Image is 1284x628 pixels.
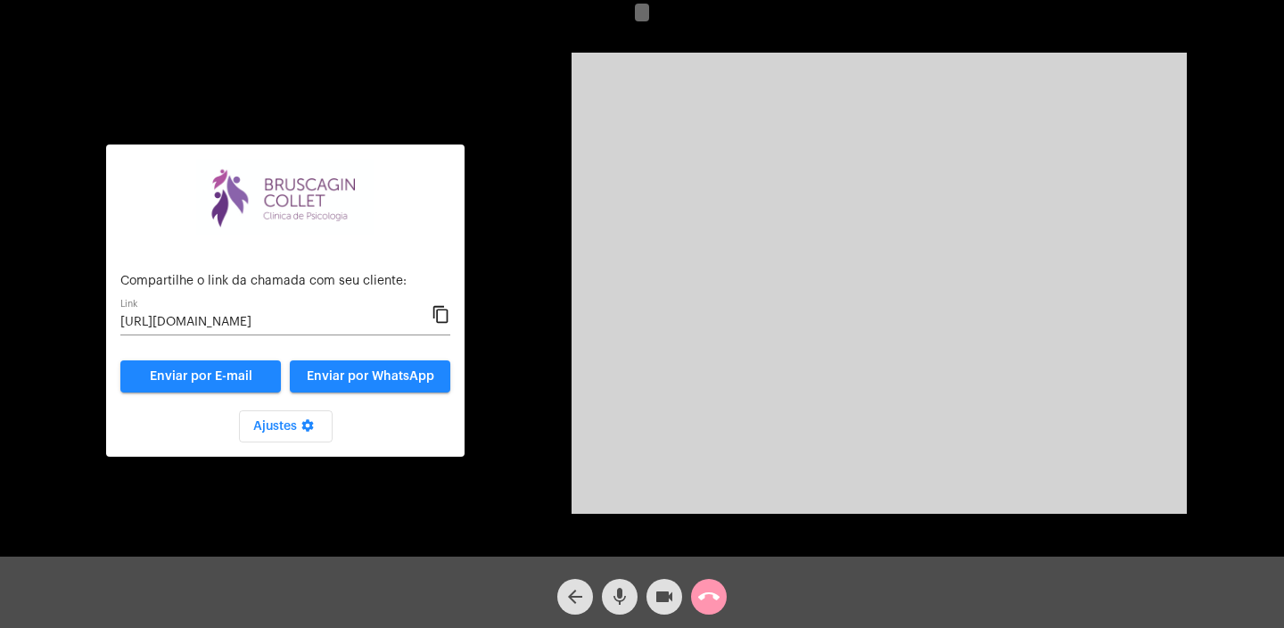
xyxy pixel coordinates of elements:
[120,275,450,288] p: Compartilhe o link da chamada com seu cliente:
[698,586,720,607] mat-icon: call_end
[307,370,434,383] span: Enviar por WhatsApp
[290,360,450,392] button: Enviar por WhatsApp
[654,586,675,607] mat-icon: videocam
[609,586,630,607] mat-icon: mic
[253,420,318,433] span: Ajustes
[120,360,281,392] a: Enviar por E-mail
[150,370,252,383] span: Enviar por E-mail
[564,586,586,607] mat-icon: arrow_back
[239,410,333,442] button: Ajustes
[432,304,450,326] mat-icon: content_copy
[297,418,318,440] mat-icon: settings
[196,159,374,235] img: bdd31f1e-573f-3f90-f05a-aecdfb595b2a.png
